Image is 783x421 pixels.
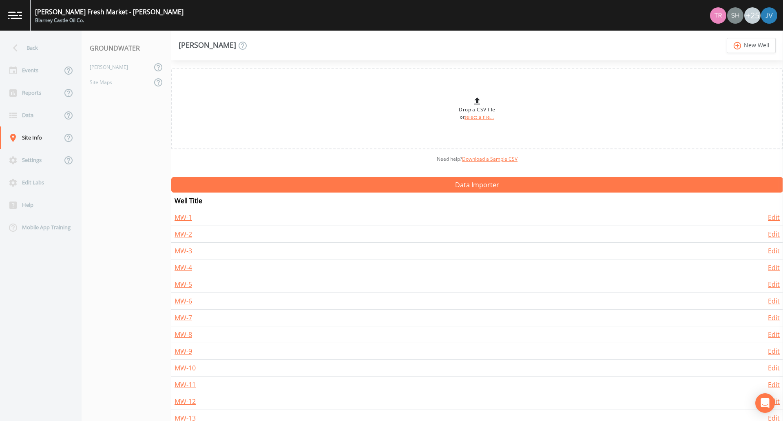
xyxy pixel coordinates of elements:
[175,280,192,289] a: MW-5
[768,347,780,356] a: Edit
[768,246,780,255] a: Edit
[755,393,775,413] div: Open Intercom Messenger
[768,213,780,222] a: Edit
[175,246,192,255] a: MW-3
[82,60,152,75] a: [PERSON_NAME]
[171,193,562,209] th: Well Title
[35,7,184,17] div: [PERSON_NAME] Fresh Market - [PERSON_NAME]
[179,41,248,51] div: [PERSON_NAME]
[727,38,776,53] a: add_circle_outlineNew Well
[175,363,196,372] a: MW-10
[175,347,192,356] a: MW-9
[462,155,518,162] a: Download a Sample CSV
[768,230,780,239] a: Edit
[175,313,192,322] a: MW-7
[82,37,171,60] div: GROUNDWATER
[464,114,494,120] a: select a file...
[768,330,780,339] a: Edit
[171,177,783,193] button: Data Importer
[175,380,196,389] a: MW-11
[768,313,780,322] a: Edit
[175,213,192,222] a: MW-1
[768,363,780,372] a: Edit
[768,263,780,272] a: Edit
[710,7,727,24] div: Travis Kirin
[727,7,744,24] div: shaynee@enviro-britesolutions.com
[175,297,192,306] a: MW-6
[727,7,743,24] img: 726fd29fcef06c5d4d94ec3380ebb1a1
[8,11,22,19] img: logo
[459,96,495,121] div: Drop a CSV file
[744,7,761,24] div: +25
[175,230,192,239] a: MW-2
[35,17,184,24] div: Blarney Castle Oil Co.
[82,75,152,90] a: Site Maps
[175,330,192,339] a: MW-8
[710,7,726,24] img: 939099765a07141c2f55256aeaad4ea5
[460,114,494,120] small: or
[768,280,780,289] a: Edit
[768,297,780,306] a: Edit
[175,397,196,406] a: MW-12
[437,155,518,162] span: Need help?
[768,380,780,389] a: Edit
[175,263,192,272] a: MW-4
[761,7,777,24] img: d880935ebd2e17e4df7e3e183e9934ef
[733,41,742,50] i: add_circle_outline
